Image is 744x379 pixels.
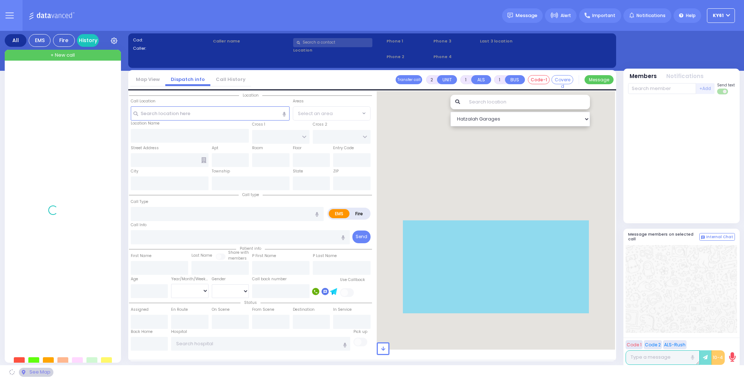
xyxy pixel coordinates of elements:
label: EMS [329,209,350,218]
label: Call Info [131,222,146,228]
span: Select an area [298,110,333,117]
label: From Scene [252,307,274,313]
span: Other building occupants [201,157,206,163]
button: BUS [505,75,525,84]
label: Township [212,168,230,174]
h5: Message members on selected call [628,232,699,241]
span: members [228,256,247,261]
button: Members [630,72,657,81]
small: Share with [228,250,249,255]
label: ZIP [333,168,339,174]
label: Hospital [171,329,187,335]
label: Location [293,47,384,53]
label: Cross 2 [313,122,327,127]
button: ALS-Rush [663,340,687,349]
span: Phone 1 [387,38,431,44]
span: KY61 [713,12,724,19]
span: Patient info [236,246,265,251]
label: Fire [349,209,369,218]
button: ALS [471,75,491,84]
button: Code 1 [626,340,643,349]
div: All [5,34,27,47]
button: Transfer call [396,75,422,84]
a: Map View [130,76,165,83]
label: En Route [171,307,188,313]
button: Message [585,75,614,84]
label: Turn off text [717,88,729,95]
label: On Scene [212,307,230,313]
span: Send text [717,82,735,88]
input: Search a contact [293,38,372,47]
label: Use Callback [340,277,365,283]
span: Location [239,93,262,98]
button: Internal Chat [699,233,735,241]
a: Dispatch info [165,76,210,83]
label: Pick up [353,329,367,335]
label: Apt [212,145,218,151]
span: Call type [239,192,263,197]
span: Phone 3 [433,38,478,44]
img: message.svg [508,13,513,18]
label: Call back number [252,276,287,282]
label: Floor [293,145,302,151]
span: Status [240,300,260,305]
input: Search location [464,95,590,109]
div: See map [19,368,53,377]
label: Cad: [133,37,211,43]
input: Search location here [131,106,290,120]
img: Logo [29,11,77,20]
button: UNIT [437,75,457,84]
button: Send [352,231,371,243]
span: Important [592,12,615,19]
span: Phone 4 [433,54,478,60]
label: Location Name [131,121,159,126]
label: State [293,168,303,174]
label: Caller name [213,38,291,44]
label: Back Home [131,329,153,335]
span: Phone 2 [387,54,431,60]
div: EMS [29,34,50,47]
div: Year/Month/Week/Day [171,276,209,282]
button: Covered [551,75,573,84]
span: Internal Chat [706,235,733,240]
label: P First Name [252,253,276,259]
label: Entry Code [333,145,354,151]
a: History [77,34,99,47]
label: Last Name [191,253,212,258]
button: Notifications [666,72,704,81]
span: + New call [50,52,75,59]
span: Help [686,12,696,19]
label: Areas [293,98,304,104]
input: Search member [628,83,696,94]
label: Gender [212,276,226,282]
span: Alert [561,12,571,19]
label: Cross 1 [252,122,265,127]
div: Fire [53,34,75,47]
button: KY61 [707,8,735,23]
label: Destination [293,307,315,313]
span: Message [515,12,537,19]
span: Notifications [636,12,666,19]
label: Last 3 location [480,38,546,44]
label: Call Location [131,98,155,104]
label: Assigned [131,307,149,313]
label: First Name [131,253,151,259]
label: In Service [333,307,352,313]
input: Search hospital [171,337,350,351]
a: Call History [210,76,251,83]
label: Street Address [131,145,159,151]
label: City [131,168,138,174]
img: comment-alt.png [701,236,705,239]
label: Room [252,145,263,151]
label: Caller: [133,45,211,52]
label: P Last Name [313,253,337,259]
button: Code-1 [528,75,550,84]
button: Code 2 [644,340,662,349]
label: Age [131,276,138,282]
label: Call Type [131,199,148,205]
